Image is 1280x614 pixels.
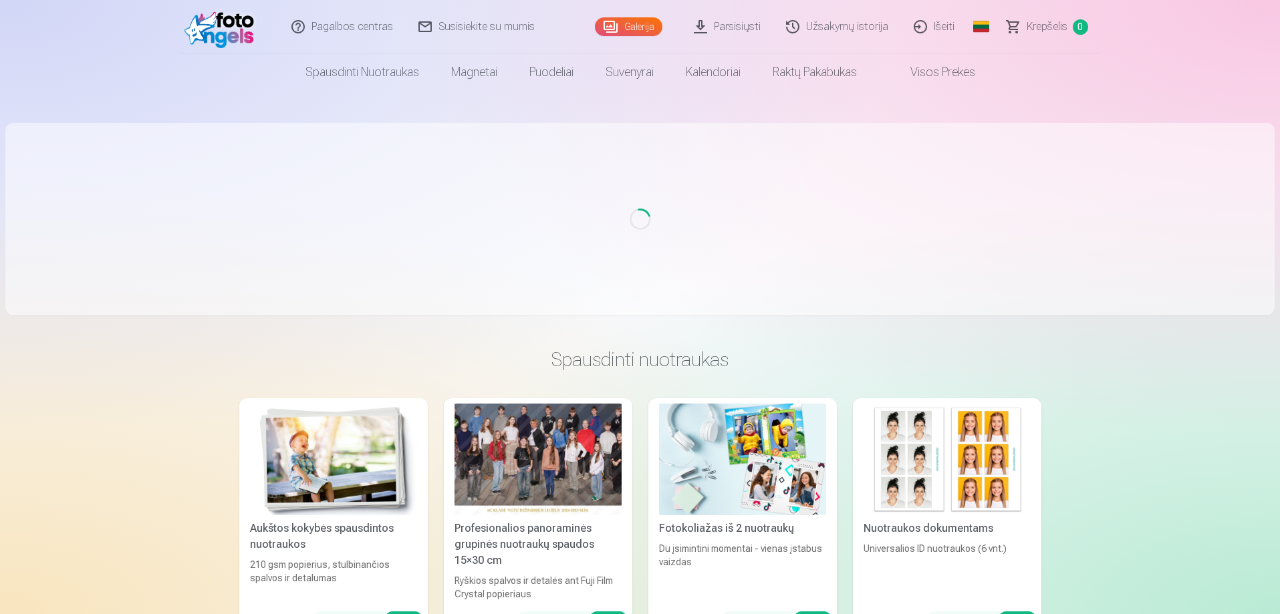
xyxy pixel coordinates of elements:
[659,404,826,515] img: Fotokoliažas iš 2 nuotraukų
[245,520,422,553] div: Aukštos kokybės spausdintos nuotraukos
[449,520,627,569] div: Profesionalios panoraminės grupinės nuotraukų spaudos 15×30 cm
[757,53,873,91] a: Raktų pakabukas
[435,53,513,91] a: Magnetai
[245,558,422,601] div: 210 gsm popierius, stulbinančios spalvos ir detalumas
[1027,19,1067,35] span: Krepšelis
[250,404,417,515] img: Aukštos kokybės spausdintos nuotraukos
[858,520,1036,536] div: Nuotraukos dokumentams
[513,53,590,91] a: Puodeliai
[250,347,1031,371] h3: Spausdinti nuotraukas
[590,53,670,91] a: Suvenyrai
[670,53,757,91] a: Kalendoriai
[654,542,831,601] div: Du įsimintini momentai - vienas įstabus vaizdas
[184,5,261,48] img: /fa5
[289,53,435,91] a: Spausdinti nuotraukas
[449,574,627,601] div: Ryškios spalvos ir detalės ant Fuji Film Crystal popieriaus
[595,17,662,36] a: Galerija
[654,520,831,536] div: Fotokoliažas iš 2 nuotraukų
[858,542,1036,601] div: Universalios ID nuotraukos (6 vnt.)
[1073,19,1088,35] span: 0
[873,53,991,91] a: Visos prekės
[864,404,1031,515] img: Nuotraukos dokumentams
